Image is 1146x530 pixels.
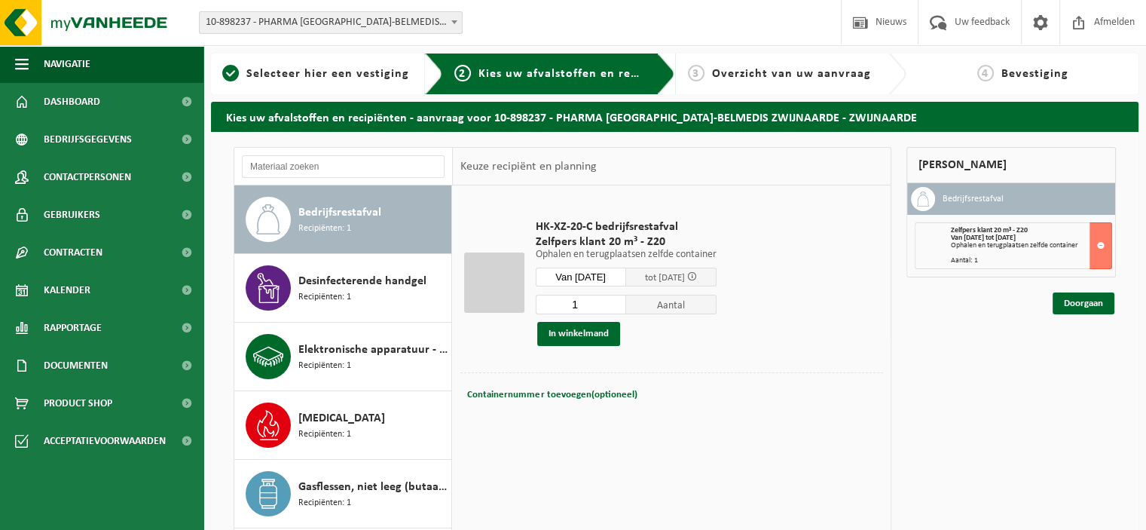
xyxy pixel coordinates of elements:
span: Acceptatievoorwaarden [44,422,166,460]
p: Ophalen en terugplaatsen zelfde container [536,250,717,260]
span: Bedrijfsrestafval [298,204,381,222]
span: Kalender [44,271,90,309]
span: Recipiënten: 1 [298,496,351,510]
span: Recipiënten: 1 [298,427,351,442]
span: Recipiënten: 1 [298,222,351,236]
div: Keuze recipiënt en planning [453,148,604,185]
input: Selecteer datum [536,268,626,286]
span: Kies uw afvalstoffen en recipiënten [478,68,686,80]
span: Overzicht van uw aanvraag [712,68,871,80]
span: 10-898237 - PHARMA BELGIUM-BELMEDIS ZWIJNAARDE - ZWIJNAARDE [199,11,463,34]
strong: Van [DATE] tot [DATE] [951,234,1016,242]
span: Desinfecterende handgel [298,272,426,290]
button: Gasflessen, niet leeg (butaan) Recipiënten: 1 [234,460,452,528]
span: Navigatie [44,45,90,83]
span: Bevestiging [1001,68,1068,80]
a: 1Selecteer hier een vestiging [219,65,413,83]
button: [MEDICAL_DATA] Recipiënten: 1 [234,391,452,460]
button: Elektronische apparatuur - overige (OVE) Recipiënten: 1 [234,323,452,391]
div: Ophalen en terugplaatsen zelfde container [951,242,1111,250]
span: Selecteer hier een vestiging [246,68,409,80]
button: Bedrijfsrestafval Recipiënten: 1 [234,185,452,254]
span: 1 [222,65,239,81]
span: Contracten [44,234,102,271]
span: Gebruikers [44,196,100,234]
button: In winkelmand [537,322,620,346]
span: Contactpersonen [44,158,131,196]
span: Zelfpers klant 20 m³ - Z20 [951,226,1028,234]
span: Gasflessen, niet leeg (butaan) [298,478,448,496]
span: Elektronische apparatuur - overige (OVE) [298,341,448,359]
span: Zelfpers klant 20 m³ - Z20 [536,234,717,250]
h3: Bedrijfsrestafval [943,187,1004,211]
h2: Kies uw afvalstoffen en recipiënten - aanvraag voor 10-898237 - PHARMA [GEOGRAPHIC_DATA]-BELMEDIS... [211,102,1138,131]
span: Product Shop [44,384,112,422]
span: tot [DATE] [645,273,685,283]
span: HK-XZ-20-C bedrijfsrestafval [536,219,717,234]
span: 4 [977,65,994,81]
span: Recipiënten: 1 [298,290,351,305]
span: Documenten [44,347,108,384]
div: Aantal: 1 [951,257,1111,265]
span: 3 [688,65,704,81]
span: Rapportage [44,309,102,347]
button: Desinfecterende handgel Recipiënten: 1 [234,254,452,323]
span: Aantal [626,295,717,314]
span: Dashboard [44,83,100,121]
div: [PERSON_NAME] [906,147,1116,183]
span: Containernummer toevoegen(optioneel) [467,390,637,400]
input: Materiaal zoeken [242,155,445,178]
span: 10-898237 - PHARMA BELGIUM-BELMEDIS ZWIJNAARDE - ZWIJNAARDE [200,12,462,33]
span: [MEDICAL_DATA] [298,409,385,427]
span: Bedrijfsgegevens [44,121,132,158]
button: Containernummer toevoegen(optioneel) [466,384,638,406]
span: 2 [454,65,471,81]
span: Recipiënten: 1 [298,359,351,373]
a: Doorgaan [1053,293,1114,314]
